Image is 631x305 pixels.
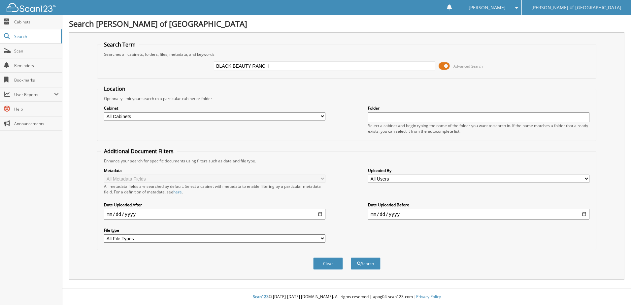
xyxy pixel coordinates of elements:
label: File type [104,227,325,233]
label: Metadata [104,168,325,173]
span: Advanced Search [453,64,483,69]
legend: Location [101,85,129,92]
span: User Reports [14,92,54,97]
span: Scan [14,48,59,54]
div: Select a cabinet and begin typing the name of the folder you want to search in. If the name match... [368,123,589,134]
legend: Additional Document Filters [101,148,177,155]
a: Privacy Policy [416,294,441,299]
legend: Search Term [101,41,139,48]
span: Bookmarks [14,77,59,83]
label: Uploaded By [368,168,589,173]
input: end [368,209,589,220]
span: [PERSON_NAME] of [GEOGRAPHIC_DATA] [531,6,621,10]
span: Cabinets [14,19,59,25]
iframe: Chat Widget [598,273,631,305]
span: [PERSON_NAME] [469,6,506,10]
img: scan123-logo-white.svg [7,3,56,12]
span: Announcements [14,121,59,126]
span: Scan123 [253,294,269,299]
div: Searches all cabinets, folders, files, metadata, and keywords [101,51,593,57]
div: Optionally limit your search to a particular cabinet or folder [101,96,593,101]
span: Search [14,34,58,39]
div: All metadata fields are searched by default. Select a cabinet with metadata to enable filtering b... [104,184,325,195]
label: Cabinet [104,105,325,111]
div: © [DATE]-[DATE] [DOMAIN_NAME]. All rights reserved | appg04-scan123-com | [62,289,631,305]
label: Date Uploaded Before [368,202,589,208]
h1: Search [PERSON_NAME] of [GEOGRAPHIC_DATA] [69,18,624,29]
label: Folder [368,105,589,111]
label: Date Uploaded After [104,202,325,208]
a: here [173,189,182,195]
span: Reminders [14,63,59,68]
span: Help [14,106,59,112]
button: Clear [313,257,343,270]
input: start [104,209,325,220]
div: Enhance your search for specific documents using filters such as date and file type. [101,158,593,164]
button: Search [351,257,381,270]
